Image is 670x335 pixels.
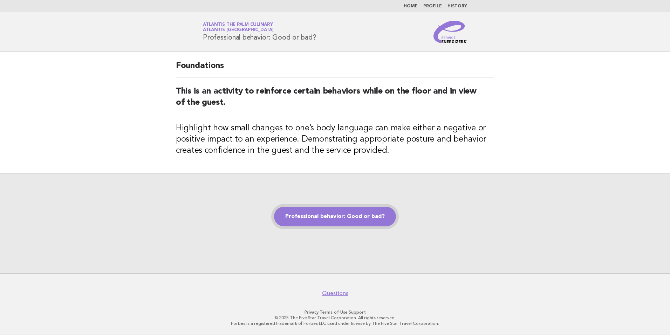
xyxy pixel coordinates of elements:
a: Support [349,310,366,315]
a: Terms of Use [320,310,348,315]
h2: This is an activity to reinforce certain behaviors while on the floor and in view of the guest. [176,86,494,114]
p: · · [121,309,549,315]
h2: Foundations [176,60,494,77]
a: History [447,4,467,8]
a: Questions [322,290,348,297]
a: Profile [423,4,442,8]
span: Atlantis [GEOGRAPHIC_DATA] [203,28,274,33]
a: Home [404,4,418,8]
a: Atlantis The Palm CulinaryAtlantis [GEOGRAPHIC_DATA] [203,22,274,32]
p: © 2025 The Five Star Travel Corporation. All rights reserved. [121,315,549,321]
h1: Professional behavior: Good or bad? [203,23,316,41]
a: Professional behavior: Good or bad? [274,207,396,226]
p: Forbes is a registered trademark of Forbes LLC used under license by The Five Star Travel Corpora... [121,321,549,326]
img: Service Energizers [433,21,467,43]
a: Privacy [305,310,319,315]
h3: Highlight how small changes to one’s body language can make either a negative or positive impact ... [176,123,494,156]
